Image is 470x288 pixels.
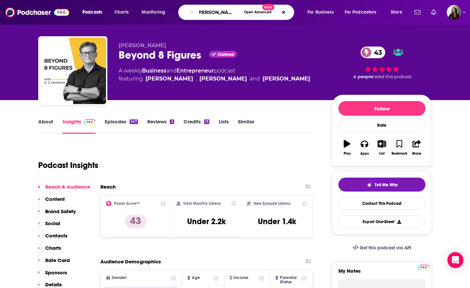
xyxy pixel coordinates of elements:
[176,68,214,74] a: Entrepreneur
[204,119,209,124] div: 13
[45,245,61,251] p: Charts
[338,118,425,132] div: Rate
[78,7,111,18] button: open menu
[258,216,296,226] h3: Under 1.4k
[38,184,90,196] button: Reach & Audience
[183,118,209,134] a: Credits13
[447,252,463,268] div: Open Intercom Messenger
[82,8,102,17] span: Podcasts
[45,281,62,288] p: Details
[84,119,95,125] img: Podchaser Pro
[38,257,70,269] button: Rate Card
[184,5,300,20] div: Search podcasts, credits, & more...
[447,5,461,20] span: Logged in as bnmartinn
[219,118,229,134] a: Lists
[373,74,411,79] span: rated this podcast
[375,182,398,188] span: Tell Me Why
[244,11,272,14] span: Open Advanced
[45,220,60,226] p: Social
[303,7,342,18] button: open menu
[170,119,174,124] div: 2
[125,215,147,228] p: 43
[373,136,391,160] button: List
[418,265,429,270] img: Podchaser Pro
[114,201,140,206] h2: Power Score™
[38,208,76,220] button: Brand Safety
[100,258,161,265] h2: Audience Demographics
[196,7,241,18] input: Search podcasts, credits, & more...
[62,118,95,134] a: InsightsPodchaser Pro
[360,152,369,156] div: Apps
[110,7,133,18] a: Charts
[119,75,310,83] span: featuring
[379,152,385,156] div: List
[183,201,221,206] h2: Total Monthly Listens
[199,75,247,83] a: Steve Olsher
[45,232,67,239] p: Contacts
[218,53,234,56] span: Claimed
[338,197,425,210] a: Contact This Podcast
[332,42,432,83] div: 43 4 peoplerated this podcast
[40,38,106,104] img: Beyond 8 Figures
[142,8,165,17] span: Monitoring
[241,8,275,16] button: Open AdvancedNew
[187,216,226,226] h3: Under 2.2k
[45,257,70,263] p: Rate Card
[338,101,425,116] button: Follow
[338,178,425,192] button: tell me why sparkleTell Me Why
[408,136,425,160] button: Share
[45,208,76,215] p: Brand Safety
[347,240,416,256] a: Get this podcast via API
[447,5,461,20] button: Show profile menu
[38,232,67,245] button: Contacts
[38,269,67,282] button: Sponsors
[137,7,174,18] button: open menu
[105,118,138,134] a: Episodes347
[386,7,411,18] button: open menu
[147,118,174,134] a: Reviews2
[146,75,193,83] a: A.J. Lawrence
[392,152,407,156] div: Bookmark
[367,47,385,58] span: 43
[45,269,67,276] p: Sponsors
[233,276,249,280] span: Income
[5,6,69,19] img: Podchaser - Follow, Share and Rate Podcasts
[340,7,386,18] button: open menu
[38,245,61,257] button: Charts
[338,215,425,228] button: Export One-Sheet
[356,136,373,160] button: Apps
[100,184,116,190] h2: Reach
[353,74,373,79] span: 4 people
[166,68,176,74] span: and
[38,160,98,170] h1: Podcast Insights
[338,268,425,279] label: My Notes
[360,245,411,251] span: Get this podcast via API
[338,136,356,160] button: Play
[112,276,127,280] span: Gender
[238,118,254,134] a: Similar
[263,75,310,83] a: Mary Goulet
[344,152,351,156] div: Play
[119,67,310,83] div: A weekly podcast
[130,119,138,124] div: 347
[192,276,200,280] span: Age
[345,8,377,17] span: For Podcasters
[391,8,402,17] span: More
[367,182,372,188] img: tell me why sparkle
[280,276,300,284] span: Parental Status
[196,75,197,83] span: ,
[142,68,166,74] a: Business
[391,136,408,160] button: Bookmark
[38,196,65,208] button: Content
[412,152,421,156] div: Share
[361,47,385,58] a: 43
[114,8,129,17] span: Charts
[428,7,439,18] a: Show notifications dropdown
[254,201,290,206] h2: New Episode Listens
[412,7,423,18] a: Show notifications dropdown
[45,196,65,202] p: Content
[119,42,166,49] span: [PERSON_NAME]
[447,5,461,20] img: User Profile
[38,220,60,232] button: Social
